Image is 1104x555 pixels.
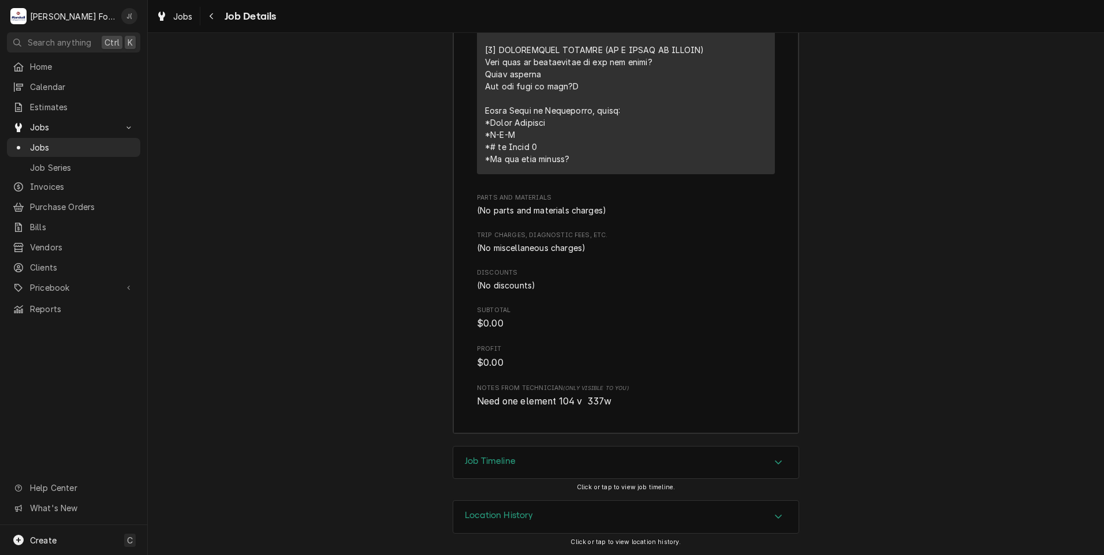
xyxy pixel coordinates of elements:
span: $0.00 [477,318,503,329]
a: Invoices [7,177,140,196]
h3: Job Timeline [465,456,516,467]
div: Subtotal [477,306,775,331]
span: Subtotal [477,306,775,315]
span: [object Object] [477,395,775,408]
button: Navigate back [203,7,221,25]
a: Clients [7,258,140,277]
div: Profit [477,344,775,369]
span: Subtotal [477,317,775,331]
span: Parts and Materials [477,193,775,202]
a: Jobs [151,7,197,26]
a: Reports [7,299,140,318]
span: Search anything [28,36,91,48]
span: Calendar [30,81,135,93]
span: Need one element 104 v 337w [477,396,611,407]
a: Go to Jobs [7,118,140,137]
div: [object Object] [477,384,775,408]
span: Profit [477,344,775,354]
button: Accordion Details Expand Trigger [453,501,799,533]
span: Ctrl [105,36,120,48]
span: C [127,534,133,546]
a: Bills [7,217,140,237]
button: Search anythingCtrlK [7,32,140,52]
a: Go to What's New [7,498,140,517]
span: Job Details [221,9,277,24]
div: Trip Charges, Diagnostic Fees, etc. List [477,242,775,254]
span: Jobs [173,10,193,22]
a: Jobs [7,138,140,157]
span: Bills [30,221,135,233]
span: Reports [30,303,135,315]
span: What's New [30,502,133,514]
span: Job Series [30,162,135,174]
div: Parts and Materials List [477,204,775,216]
a: Calendar [7,77,140,96]
span: Create [30,535,57,545]
div: [PERSON_NAME] Food Equipment Service [30,10,115,22]
span: Jobs [30,121,117,133]
div: M [10,8,27,24]
div: Parts and Materials [477,193,775,216]
span: Notes from Technician [477,384,775,393]
button: Accordion Details Expand Trigger [453,447,799,479]
span: Discounts [477,268,775,277]
span: Click or tap to view job timeline. [577,483,675,491]
span: (Only Visible to You) [563,385,628,391]
div: Accordion Header [453,447,799,479]
a: Purchase Orders [7,197,140,216]
span: Pricebook [30,282,117,294]
span: Profit [477,356,775,370]
div: Job Timeline [453,446,799,479]
span: Help Center [30,482,133,494]
div: Location History [453,500,799,534]
div: Discounts [477,268,775,291]
a: Job Series [7,158,140,177]
a: Go to Help Center [7,478,140,497]
span: Click or tap to view location history. [570,538,681,546]
h3: Location History [465,510,534,521]
span: Trip Charges, Diagnostic Fees, etc. [477,231,775,240]
span: Vendors [30,241,135,253]
span: $0.00 [477,357,503,368]
div: Jeff Debigare (109)'s Avatar [121,8,137,24]
span: Purchase Orders [30,201,135,213]
a: Estimates [7,97,140,117]
div: Discounts List [477,279,775,291]
a: Go to Pricebook [7,278,140,297]
span: Clients [30,261,135,273]
div: Accordion Header [453,501,799,533]
span: Estimates [30,101,135,113]
a: Vendors [7,238,140,257]
a: Home [7,57,140,76]
span: Jobs [30,141,135,153]
div: J( [121,8,137,24]
span: Invoices [30,181,135,193]
span: K [128,36,133,48]
div: Trip Charges, Diagnostic Fees, etc. [477,231,775,254]
span: Home [30,61,135,73]
div: Marshall Food Equipment Service's Avatar [10,8,27,24]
